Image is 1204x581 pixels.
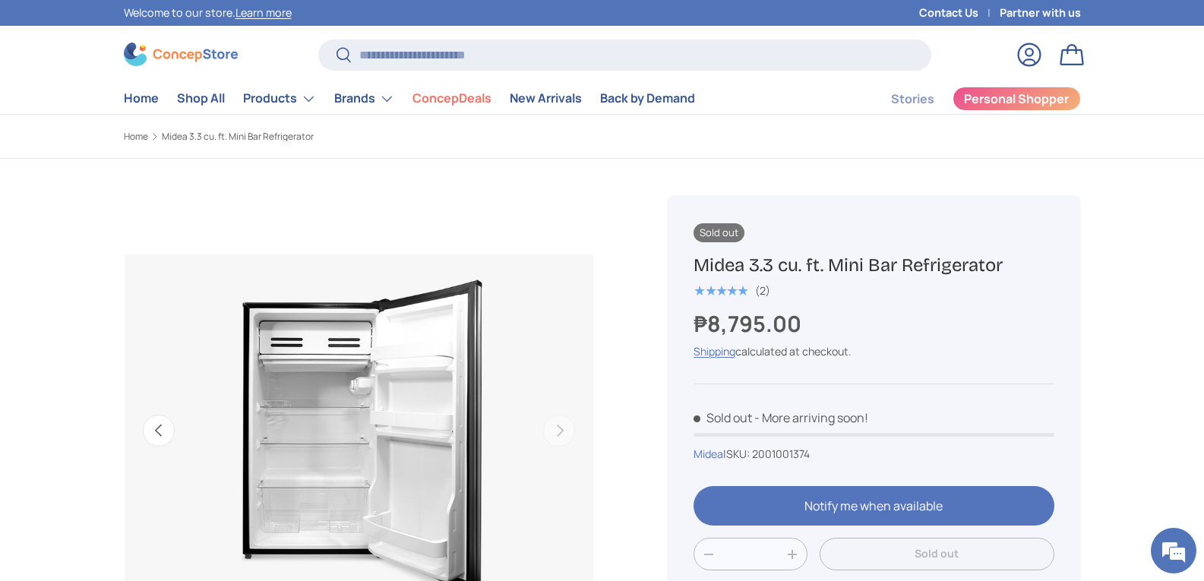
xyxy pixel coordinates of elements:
[694,409,752,426] span: Sold out
[964,93,1069,105] span: Personal Shopper
[919,5,1000,21] a: Contact Us
[694,308,805,339] strong: ₱8,795.00
[694,254,1054,277] h1: Midea 3.3 cu. ft. Mini Bar Refrigerator
[694,283,747,298] span: ★★★★★
[124,5,292,21] p: Welcome to our store.
[694,343,1054,359] div: calculated at checkout.
[177,84,225,113] a: Shop All
[694,344,735,358] a: Shipping
[124,132,148,141] a: Home
[325,84,403,114] summary: Brands
[235,5,292,20] a: Learn more
[88,191,210,345] span: We're online!
[234,84,325,114] summary: Products
[754,409,868,426] p: - More arriving soon!
[8,415,289,468] textarea: Type your message and hit 'Enter'
[891,84,934,114] a: Stories
[124,84,695,114] nav: Primary
[953,87,1081,111] a: Personal Shopper
[124,43,238,66] img: ConcepStore
[694,223,744,242] span: Sold out
[726,447,750,461] span: SKU:
[855,84,1081,114] nav: Secondary
[755,285,770,296] div: (2)
[510,84,582,113] a: New Arrivals
[694,284,747,298] div: 5.0 out of 5.0 stars
[1000,5,1081,21] a: Partner with us
[249,8,286,44] div: Minimize live chat window
[600,84,695,113] a: Back by Demand
[723,447,810,461] span: |
[820,538,1054,570] button: Sold out
[124,130,631,144] nav: Breadcrumbs
[694,447,723,461] a: Midea
[162,132,314,141] a: Midea 3.3 cu. ft. Mini Bar Refrigerator
[412,84,491,113] a: ConcepDeals
[752,447,810,461] span: 2001001374
[79,85,255,105] div: Chat with us now
[694,281,770,298] a: 5.0 out of 5.0 stars (2)
[124,84,159,113] a: Home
